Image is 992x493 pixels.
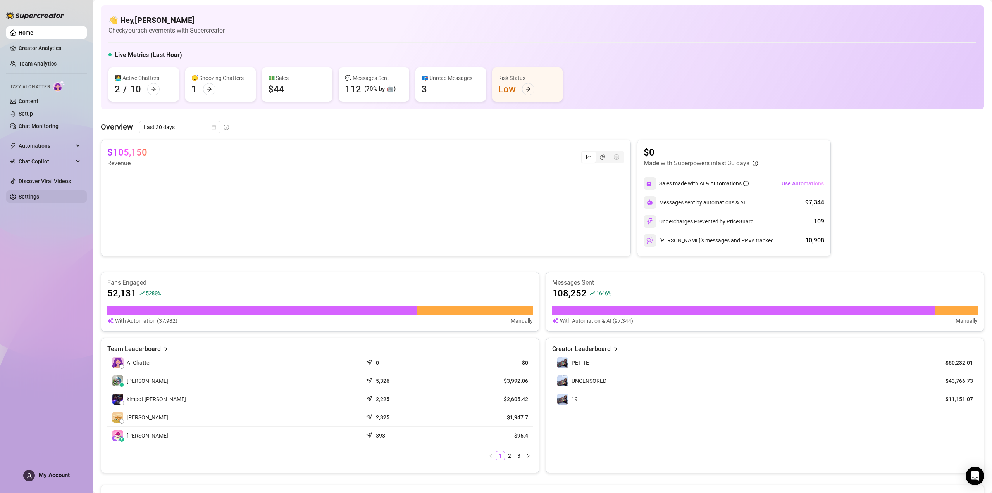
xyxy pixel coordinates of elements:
[376,395,389,403] article: 2,225
[805,198,824,207] div: 97,344
[590,291,595,296] span: rise
[644,146,758,159] article: $0
[127,377,168,385] span: [PERSON_NAME]
[452,432,528,439] article: $95.4
[19,155,74,168] span: Chat Copilot
[557,357,568,368] img: PETITE
[127,358,151,367] span: AI Chatter
[101,121,133,133] article: Overview
[19,42,81,54] a: Creator Analytics
[452,395,528,403] article: $2,605.42
[364,85,396,94] div: (70% by 🤖)
[552,287,587,299] article: 108,252
[19,98,38,104] a: Content
[19,194,39,200] a: Settings
[115,317,177,325] article: With Automation (37,982)
[514,451,524,460] li: 3
[572,396,578,402] span: 19
[107,317,114,325] img: svg%3e
[112,357,124,368] img: izzy-ai-chatter-avatar-DDCN_rTZ.svg
[11,83,50,91] span: Izzy AI Chatter
[376,432,385,439] article: 393
[646,237,653,244] img: svg%3e
[498,74,556,82] div: Risk Status
[115,83,120,95] div: 2
[644,196,745,209] div: Messages sent by automations & AI
[26,473,32,479] span: user
[782,180,824,187] span: Use Automations
[107,279,533,287] article: Fans Engaged
[345,83,361,95] div: 112
[376,359,379,367] article: 0
[496,451,505,460] a: 1
[956,317,978,325] article: Manually
[525,86,531,92] span: arrow-right
[526,453,530,458] span: right
[647,199,653,206] img: svg%3e
[53,80,65,92] img: AI Chatter
[10,143,16,149] span: thunderbolt
[422,83,427,95] div: 3
[212,125,216,130] span: calendar
[524,451,533,460] button: right
[659,179,749,188] div: Sales made with AI & Automations
[572,360,589,366] span: PETITE
[938,395,973,403] article: $11,151.07
[19,123,59,129] a: Chat Monitoring
[108,26,225,35] article: Check your achievements with Supercreator
[376,413,389,421] article: 2,325
[596,289,611,297] span: 1646 %
[486,451,496,460] li: Previous Page
[107,287,136,299] article: 52,131
[422,74,480,82] div: 📪 Unread Messages
[511,317,533,325] article: Manually
[19,29,33,36] a: Home
[112,375,123,386] img: Niko Catapang
[646,218,653,225] img: svg%3e
[452,413,528,421] article: $1,947.7
[366,412,374,420] span: send
[452,359,528,367] article: $0
[191,83,197,95] div: 1
[108,15,225,26] h4: 👋 Hey, [PERSON_NAME]
[139,291,145,296] span: rise
[557,394,568,405] img: 19
[644,159,749,168] article: Made with Superpowers in last 30 days
[144,121,216,133] span: Last 30 days
[486,451,496,460] button: left
[151,86,156,92] span: arrow-right
[19,111,33,117] a: Setup
[268,74,326,82] div: 💵 Sales
[366,358,374,365] span: send
[557,375,568,386] img: UNCENSORED
[552,317,558,325] img: svg%3e
[743,181,749,186] span: info-circle
[119,437,124,442] div: z
[515,451,523,460] a: 3
[366,431,374,438] span: send
[107,146,147,159] article: $105,150
[581,151,624,163] div: segmented control
[345,74,403,82] div: 💬 Messages Sent
[644,215,754,228] div: Undercharges Prevented by PriceGuard
[376,377,389,385] article: 5,326
[191,74,250,82] div: 😴 Snoozing Chatters
[107,159,147,168] article: Revenue
[814,217,824,226] div: 109
[805,236,824,245] div: 10,908
[560,317,633,325] article: With Automation & AI (97,344)
[646,180,653,187] img: svg%3e
[552,344,611,354] article: Creator Leaderboard
[614,154,619,160] span: dollar-circle
[586,154,591,160] span: line-chart
[127,431,168,440] span: [PERSON_NAME]
[644,234,774,247] div: [PERSON_NAME]’s messages and PPVs tracked
[572,378,606,384] span: UNCENSORED
[613,344,618,354] span: right
[112,394,123,405] img: kimpot TV
[938,359,973,367] article: $50,232.01
[552,279,978,287] article: Messages Sent
[107,344,161,354] article: Team Leaderboard
[938,377,973,385] article: $43,766.73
